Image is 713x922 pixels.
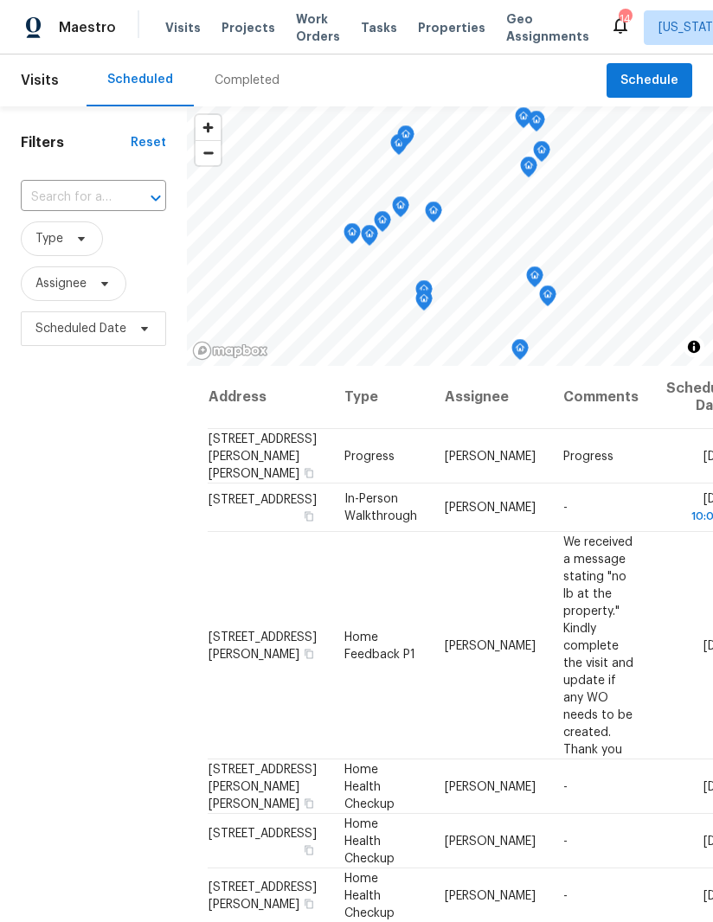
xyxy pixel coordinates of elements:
span: [STREET_ADDRESS] [209,827,317,839]
div: Map marker [533,141,550,168]
div: Completed [215,72,279,89]
span: Tasks [361,22,397,34]
div: Map marker [539,285,556,312]
span: [PERSON_NAME] [445,889,536,901]
div: Reset [131,134,166,151]
span: Progress [344,450,395,462]
th: Address [208,366,331,429]
span: [STREET_ADDRESS][PERSON_NAME] [209,880,317,910]
span: [PERSON_NAME] [445,639,536,651]
span: Home Health Checkup [344,872,395,919]
div: Map marker [415,290,433,317]
span: Geo Assignments [506,10,589,45]
div: Scheduled [107,71,173,88]
div: Map marker [515,107,532,134]
button: Copy Address [301,464,317,480]
span: Properties [418,19,485,36]
span: [PERSON_NAME] [445,780,536,792]
a: Mapbox homepage [192,341,268,361]
span: [PERSON_NAME] [445,835,536,847]
span: Home Health Checkup [344,763,395,810]
span: - [563,835,568,847]
button: Copy Address [301,795,317,810]
div: Map marker [361,225,378,252]
div: Map marker [390,134,408,161]
button: Zoom out [196,140,221,165]
span: Scheduled Date [35,320,126,337]
div: Map marker [374,211,391,238]
span: Home Feedback P1 [344,631,415,660]
span: [PERSON_NAME] [445,502,536,514]
th: Type [331,366,431,429]
div: Map marker [425,202,442,228]
span: Maestro [59,19,116,36]
span: Toggle attribution [689,337,699,356]
span: - [563,780,568,792]
span: Home Health Checkup [344,817,395,864]
span: Visits [165,19,201,36]
div: Map marker [520,157,537,183]
button: Toggle attribution [684,336,704,357]
div: Map marker [511,339,529,366]
span: [STREET_ADDRESS][PERSON_NAME] [209,631,317,660]
span: Zoom out [196,141,221,165]
span: Visits [21,61,59,99]
button: Copy Address [301,895,317,911]
div: Map marker [344,223,361,250]
span: Schedule [620,70,678,92]
span: We received a message stating "no lb at the property." Kindly complete the visit and update if an... [563,535,633,755]
button: Copy Address [301,509,317,524]
span: - [563,502,568,514]
span: [STREET_ADDRESS][PERSON_NAME][PERSON_NAME] [209,432,317,479]
div: Map marker [528,111,545,138]
div: Map marker [526,266,543,293]
span: [PERSON_NAME] [445,450,536,462]
span: Type [35,230,63,247]
span: Work Orders [296,10,340,45]
button: Copy Address [301,842,317,857]
span: Projects [222,19,275,36]
span: [STREET_ADDRESS][PERSON_NAME][PERSON_NAME] [209,763,317,810]
button: Schedule [607,63,692,99]
div: Map marker [415,280,433,307]
div: Map marker [397,125,414,152]
input: Search for an address... [21,184,118,211]
span: Assignee [35,275,87,292]
button: Copy Address [301,645,317,661]
span: In-Person Walkthrough [344,493,417,522]
div: Map marker [392,196,409,223]
th: Assignee [431,366,549,429]
th: Comments [549,366,652,429]
span: Progress [563,450,613,462]
span: [STREET_ADDRESS] [209,494,317,506]
h1: Filters [21,134,131,151]
span: - [563,889,568,901]
button: Open [144,186,168,210]
button: Zoom in [196,115,221,140]
div: 14 [619,10,631,28]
